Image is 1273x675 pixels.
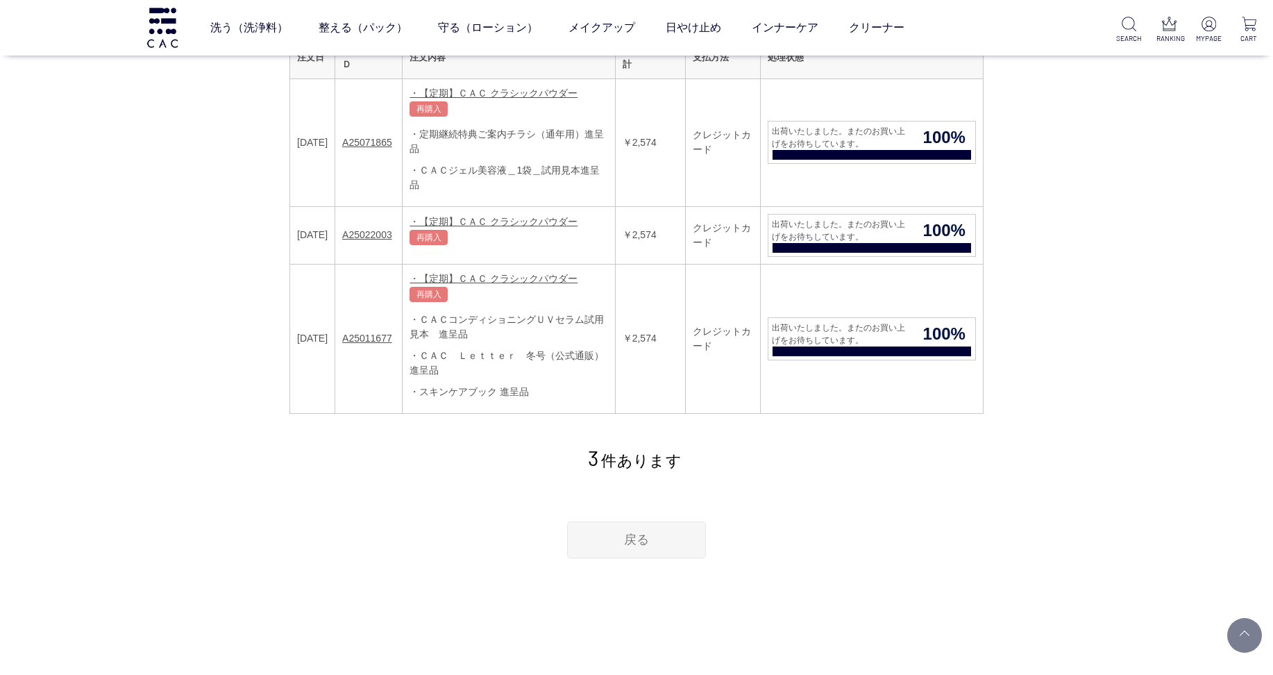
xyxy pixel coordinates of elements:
[410,101,448,117] a: 再購入
[145,8,180,47] img: logo
[410,312,607,342] div: ・ＣＡＣコンディショニングＵＶセラム試用見本 進呈品
[685,264,760,413] td: クレジットカード
[1196,33,1222,44] p: MYPAGE
[615,264,685,413] td: ￥2,574
[1116,17,1142,44] a: SEARCH
[685,206,760,264] td: クレジットカード
[1196,17,1222,44] a: MYPAGE
[615,206,685,264] td: ￥2,574
[568,8,635,47] a: メイクアップ
[567,522,706,558] a: 戻る
[410,87,578,99] a: ・【定期】ＣＡＣ クラシックパウダー
[913,218,975,243] span: 100%
[342,137,392,148] a: A25071865
[410,349,607,378] div: ・ＣＡＣ Ｌｅｔｔｅｒ 冬号（公式通販） 進呈品
[768,317,976,360] a: 出荷いたしました。またのお買い上げをお待ちしています。 100%
[1236,33,1262,44] p: CART
[768,322,913,347] span: 出荷いたしました。またのお買い上げをお待ちしています。
[588,452,682,469] span: 件あります
[768,121,976,164] a: 出荷いたしました。またのお買い上げをお待ちしています。 100%
[410,287,448,302] a: 再購入
[615,78,685,206] td: ￥2,574
[410,385,607,399] div: ・スキンケアブック 進呈品
[849,8,904,47] a: クリーナー
[685,78,760,206] td: クレジットカード
[290,264,335,413] td: [DATE]
[290,78,335,206] td: [DATE]
[913,125,975,150] span: 100%
[410,127,607,156] div: ・定期継続特典ご案内チラシ（通年用）進呈品
[768,218,913,243] span: 出荷いたしました。またのお買い上げをお待ちしています。
[210,8,288,47] a: 洗う（洗浄料）
[342,229,392,240] a: A25022003
[438,8,538,47] a: 守る（ローション）
[410,273,578,284] a: ・【定期】ＣＡＣ クラシックパウダー
[768,125,913,150] span: 出荷いたしました。またのお買い上げをお待ちしています。
[410,163,607,192] div: ・ＣＡＣジェル美容液＿1袋＿試用見本進呈品
[1156,33,1182,44] p: RANKING
[290,206,335,264] td: [DATE]
[913,322,975,347] span: 100%
[588,445,598,470] span: 3
[666,8,721,47] a: 日やけ止め
[1156,17,1182,44] a: RANKING
[319,8,407,47] a: 整える（パック）
[410,216,578,227] a: ・【定期】ＣＡＣ クラシックパウダー
[342,333,392,344] a: A25011677
[768,214,976,257] a: 出荷いたしました。またのお買い上げをお待ちしています。 100%
[410,230,448,245] a: 再購入
[1236,17,1262,44] a: CART
[1116,33,1142,44] p: SEARCH
[752,8,818,47] a: インナーケア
